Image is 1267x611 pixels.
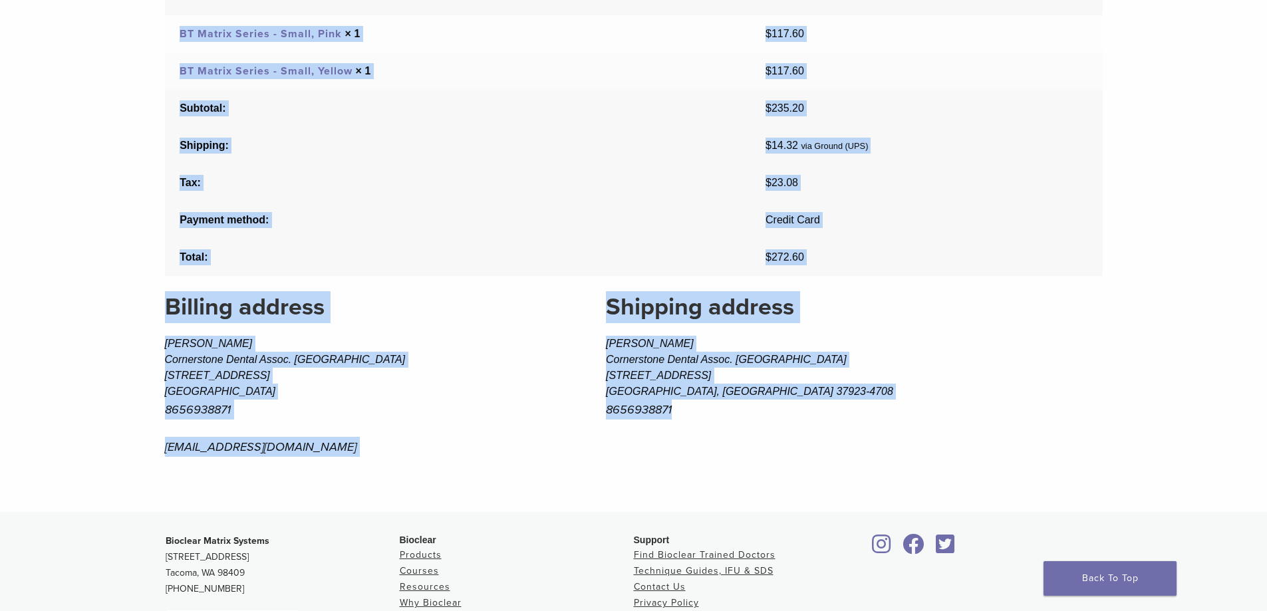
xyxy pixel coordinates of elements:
strong: Bioclear Matrix Systems [166,535,269,547]
strong: × 1 [345,28,360,39]
th: Tax: [165,164,751,201]
bdi: 117.60 [766,65,804,76]
a: Bioclear [899,542,929,555]
bdi: 117.60 [766,28,804,39]
p: 8656938871 [165,400,551,420]
span: 14.32 [766,140,798,151]
small: via Ground (UPS) [801,141,868,151]
span: 235.20 [766,102,804,114]
span: $ [766,28,772,39]
th: Payment method: [165,201,751,239]
a: Privacy Policy [634,597,699,608]
h2: Billing address [165,291,551,323]
span: $ [766,140,772,151]
a: Technique Guides, IFU & SDS [634,565,774,576]
th: Total: [165,239,751,276]
address: [PERSON_NAME] Cornerstone Dental Assoc. [GEOGRAPHIC_DATA] [STREET_ADDRESS] [GEOGRAPHIC_DATA] [165,336,551,456]
p: [EMAIL_ADDRESS][DOMAIN_NAME] [165,437,551,457]
a: BT Matrix Series - Small, Yellow [180,64,352,78]
p: 8656938871 [606,400,1102,420]
span: 272.60 [766,251,804,263]
span: $ [766,177,772,188]
a: Resources [400,581,450,592]
span: Support [634,535,670,545]
address: [PERSON_NAME] Cornerstone Dental Assoc. [GEOGRAPHIC_DATA] [STREET_ADDRESS] [GEOGRAPHIC_DATA], [GE... [606,336,1102,420]
span: Bioclear [400,535,436,545]
span: $ [766,251,772,263]
strong: × 1 [356,65,371,76]
a: Bioclear [868,542,896,555]
a: Courses [400,565,439,576]
td: Credit Card [750,201,1102,239]
a: Back To Top [1044,561,1177,596]
span: $ [766,102,772,114]
th: Subtotal: [165,90,751,127]
span: 23.08 [766,177,798,188]
a: Bioclear [932,542,960,555]
th: Shipping: [165,127,751,164]
a: Contact Us [634,581,686,592]
a: BT Matrix Series - Small, Pink [180,27,342,41]
span: $ [766,65,772,76]
a: Find Bioclear Trained Doctors [634,549,775,560]
a: Why Bioclear [400,597,462,608]
p: [STREET_ADDRESS] Tacoma, WA 98409 [PHONE_NUMBER] [166,533,400,597]
a: Products [400,549,442,560]
h2: Shipping address [606,291,1102,323]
